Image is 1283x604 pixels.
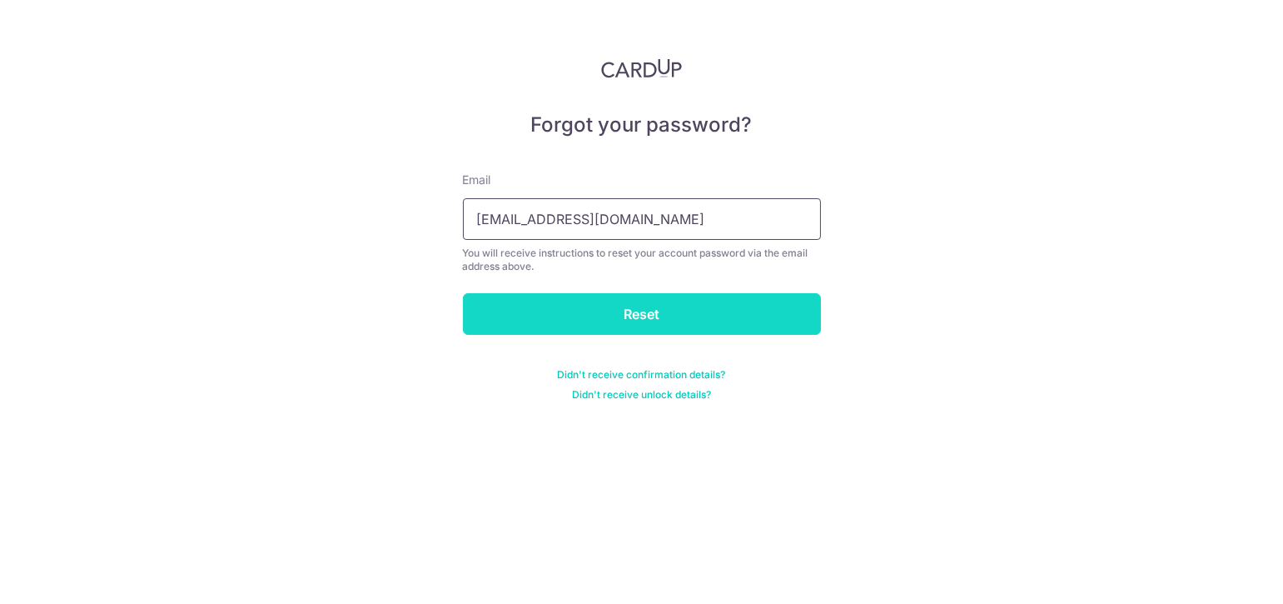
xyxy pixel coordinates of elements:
[601,58,683,78] img: CardUp Logo
[463,247,821,273] div: You will receive instructions to reset your account password via the email address above.
[558,368,726,382] a: Didn't receive confirmation details?
[463,172,491,188] label: Email
[463,198,821,240] input: Enter your Email
[572,388,711,402] a: Didn't receive unlock details?
[463,112,821,138] h5: Forgot your password?
[463,293,821,335] input: Reset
